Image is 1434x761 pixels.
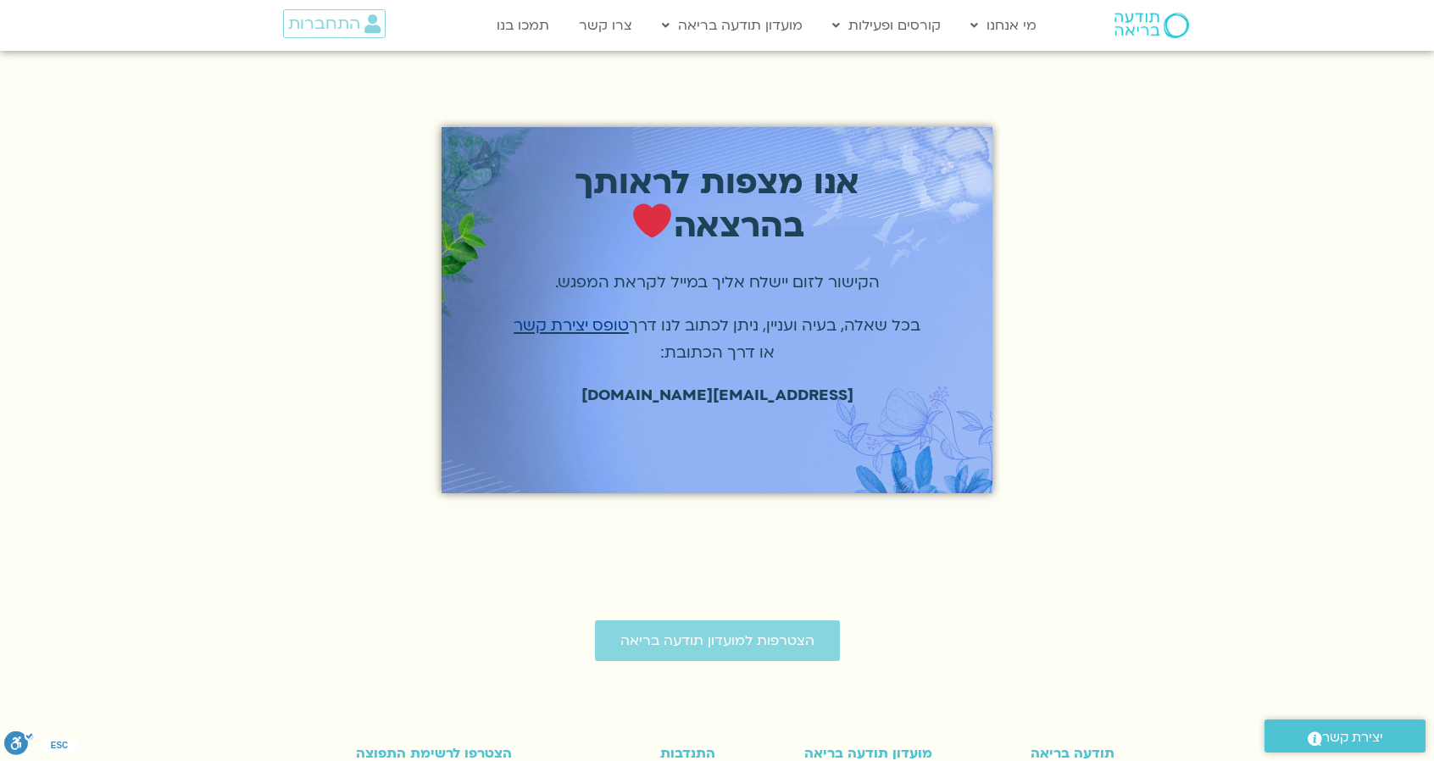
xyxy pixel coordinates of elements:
[581,386,853,404] span: [EMAIL_ADDRESS][DOMAIN_NAME]
[633,202,671,240] img: ❤️
[1114,13,1189,38] img: תודעה בריאה
[509,269,925,297] p: הקישור לזום יישלח אליך במייל לקראת המפגש.
[1322,726,1383,749] span: יצירת קשר
[570,9,641,42] a: צרו קשר
[595,620,840,661] a: הצטרפות למועדון תודעה בריאה
[620,633,814,648] span: הצטרפות למועדון תודעה בריאה
[559,746,715,761] h3: התנדבות
[288,14,360,33] span: התחברות
[732,746,931,761] h3: מועדון תודעה בריאה
[653,9,811,42] a: מועדון תודעה בריאה
[320,746,512,761] h3: הצטרפו לרשימת התפוצה
[1264,719,1426,753] a: יצירת קשר
[962,9,1045,42] a: מי אנחנו
[514,315,629,336] a: טופס יצירת קשר
[509,164,925,245] p: אנו מצפות לראותך בהרצאה
[949,746,1115,761] h3: תודעה בריאה
[824,9,949,42] a: קורסים ופעילות
[509,313,925,366] p: בכל שאלה, בעיה ועניין, ניתן לכתוב לנו דרך או דרך הכתובת:
[283,9,386,38] a: התחברות
[488,9,558,42] a: תמכו בנו
[561,376,874,414] a: [EMAIL_ADDRESS][DOMAIN_NAME]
